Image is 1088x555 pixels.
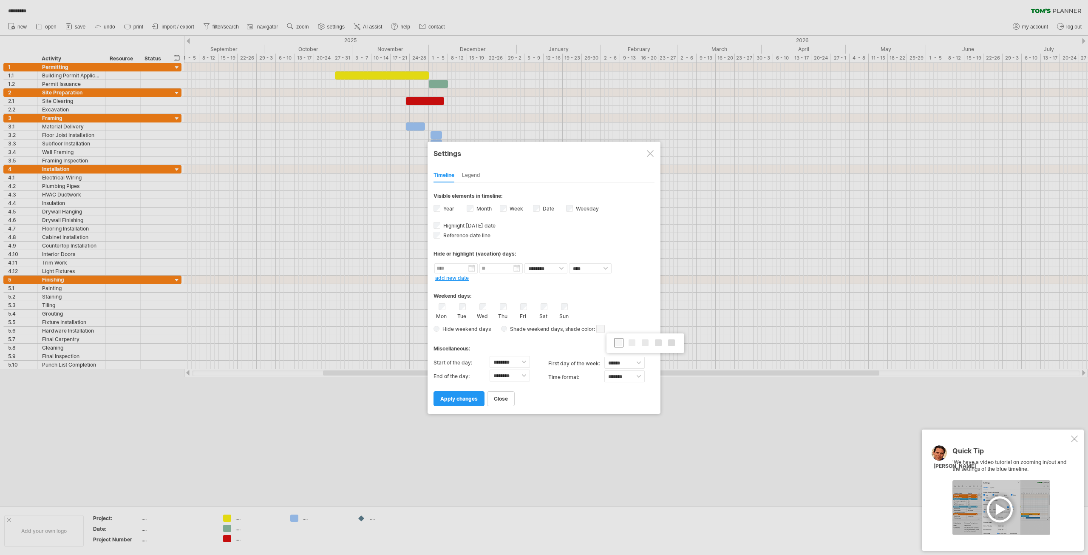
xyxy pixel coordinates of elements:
span: Reference date line [442,232,490,239]
label: End of the day: [433,370,490,383]
label: Year [442,205,454,212]
a: apply changes [433,391,484,406]
label: Time format: [548,370,604,384]
label: Weekday [574,205,599,212]
span: , shade color: [563,324,605,334]
div: Hide or highlight (vacation) days: [433,250,654,257]
div: Settings [433,145,654,161]
div: [PERSON_NAME] [933,463,976,470]
label: Fri [518,311,528,319]
label: Wed [477,311,487,319]
label: first day of the week: [548,357,604,370]
label: Sun [558,311,569,319]
label: Week [508,205,523,212]
div: Miscellaneous: [433,337,654,354]
label: Thu [497,311,508,319]
label: Start of the day: [433,356,490,370]
span: close [494,396,508,402]
label: Sat [538,311,549,319]
div: Timeline [433,169,454,182]
span: Highlight [DATE] date [442,222,496,229]
div: Quick Tip [952,447,1069,459]
label: Mon [436,311,447,319]
a: close [487,391,515,406]
div: Legend [462,169,480,182]
span: click here to change the shade color [596,325,605,333]
span: Hide weekend days [439,326,491,332]
span: apply changes [440,396,478,402]
span: Shade weekend days [507,326,563,332]
label: Date [541,205,554,212]
div: 'We have a video tutorial on zooming in/out and the settings of the blue timeline. [952,447,1069,535]
label: Tue [456,311,467,319]
label: Month [475,205,492,212]
a: add new date [435,275,469,281]
div: Visible elements in timeline: [433,193,654,202]
div: Weekend days: [433,285,654,301]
